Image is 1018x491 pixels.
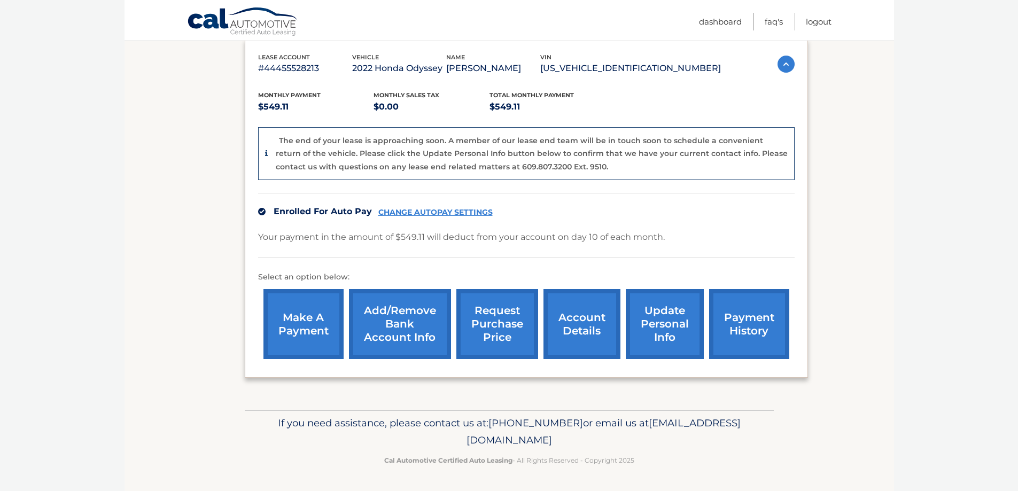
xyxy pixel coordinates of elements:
[352,53,379,61] span: vehicle
[258,53,310,61] span: lease account
[349,289,451,359] a: Add/Remove bank account info
[543,289,620,359] a: account details
[489,91,574,99] span: Total Monthly Payment
[187,7,299,38] a: Cal Automotive
[258,91,321,99] span: Monthly Payment
[778,56,795,73] img: accordion-active.svg
[709,289,789,359] a: payment history
[456,289,538,359] a: request purchase price
[258,61,352,76] p: #44455528213
[352,61,446,76] p: 2022 Honda Odyssey
[378,208,493,217] a: CHANGE AUTOPAY SETTINGS
[540,53,551,61] span: vin
[489,99,605,114] p: $549.11
[258,230,665,245] p: Your payment in the amount of $549.11 will deduct from your account on day 10 of each month.
[263,289,344,359] a: make a payment
[374,99,489,114] p: $0.00
[258,271,795,284] p: Select an option below:
[540,61,721,76] p: [US_VEHICLE_IDENTIFICATION_NUMBER]
[252,455,767,466] p: - All Rights Reserved - Copyright 2025
[626,289,704,359] a: update personal info
[699,13,742,30] a: Dashboard
[806,13,832,30] a: Logout
[384,456,512,464] strong: Cal Automotive Certified Auto Leasing
[252,415,767,449] p: If you need assistance, please contact us at: or email us at
[276,136,788,172] p: The end of your lease is approaching soon. A member of our lease end team will be in touch soon t...
[274,206,372,216] span: Enrolled For Auto Pay
[258,208,266,215] img: check.svg
[446,61,540,76] p: [PERSON_NAME]
[765,13,783,30] a: FAQ's
[374,91,439,99] span: Monthly sales Tax
[467,417,741,446] span: [EMAIL_ADDRESS][DOMAIN_NAME]
[258,99,374,114] p: $549.11
[446,53,465,61] span: name
[488,417,583,429] span: [PHONE_NUMBER]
